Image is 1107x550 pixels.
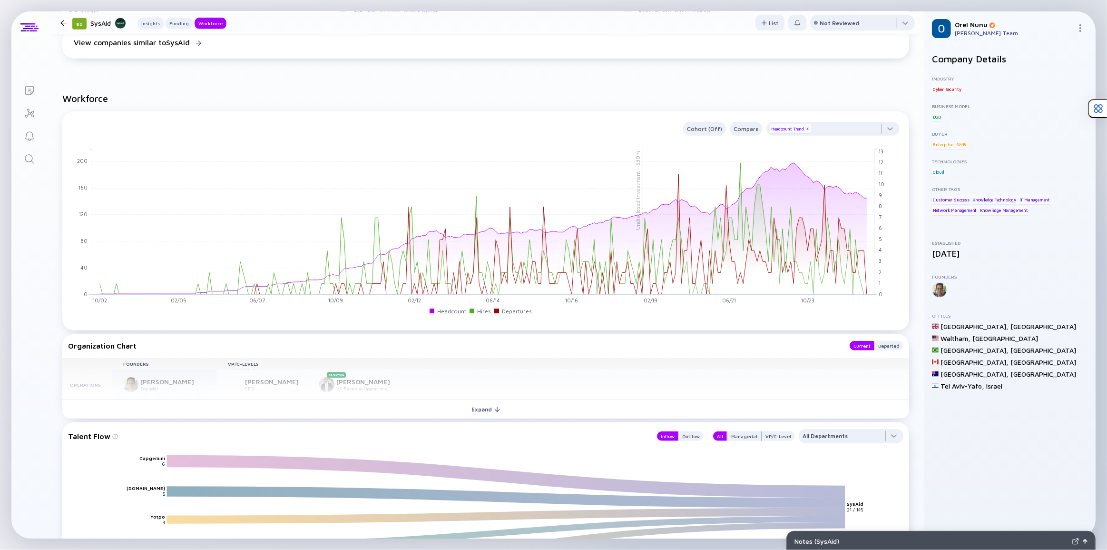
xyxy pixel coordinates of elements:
button: Outflow [678,431,704,441]
div: SMB [956,140,967,149]
tspan: 2 [879,269,882,275]
tspan: 9 [879,192,882,198]
div: Israel [986,382,1002,390]
div: Insights [137,19,164,28]
div: [GEOGRAPHIC_DATA] , [940,370,1009,378]
tspan: 1 [879,280,881,286]
div: [GEOGRAPHIC_DATA] , [940,346,1009,354]
tspan: 40 [81,264,88,270]
button: VP/C-Level [762,431,795,441]
div: SysAid [90,17,126,29]
div: Talent Flow [68,429,647,443]
div: Orel Nunu [955,20,1073,29]
img: Open Notes [1083,539,1087,544]
div: Established [932,240,1088,246]
button: Current [850,341,874,350]
div: Funding [166,19,193,28]
tspan: 02/19 [644,297,657,303]
tspan: 0 [879,291,882,297]
div: Headcount Trend [770,124,812,133]
tspan: 10/09 [328,297,343,303]
button: Departed [874,341,903,350]
div: [PERSON_NAME] Team [955,30,1073,37]
button: All [713,431,727,441]
div: Knowledge Technology [971,195,1017,204]
div: Other Tags [932,186,1088,192]
tspan: 200 [78,158,88,164]
a: Reminders [11,124,47,147]
text: 6 [162,461,165,467]
div: [DATE] [932,249,1088,259]
div: [GEOGRAPHIC_DATA] [1010,358,1076,366]
div: [GEOGRAPHIC_DATA] [1010,370,1076,378]
img: Brazil Flag [932,347,939,353]
img: Menu [1077,24,1084,32]
div: Not Reviewed [820,20,859,27]
a: Lists [11,78,47,101]
tspan: 5 [879,236,882,242]
text: [DOMAIN_NAME] [127,486,165,491]
button: Cohort (Off) [683,122,726,136]
div: B2B [932,112,942,121]
a: Investor Map [11,101,47,124]
tspan: 02/12 [408,297,421,303]
div: Business Model [932,103,1088,109]
tspan: 10 [879,181,884,187]
tspan: 02/05 [171,297,186,303]
div: Cloud [932,167,945,177]
tspan: 10/23 [801,297,814,303]
h2: Company Details [932,53,1088,64]
tspan: 7 [879,214,882,220]
div: Managerial [727,431,761,441]
div: 80 [72,18,87,30]
a: Search [11,147,47,170]
button: Insights [137,18,164,29]
img: Israel Flag [932,382,939,389]
text: Capgemini [139,455,165,461]
button: Workforce [195,18,226,29]
h2: Workforce [62,93,909,104]
text: SysAid [849,501,865,507]
div: [GEOGRAPHIC_DATA] [972,334,1038,342]
text: 5 [163,491,165,497]
div: Knowledge Management [979,206,1029,215]
tspan: 10/02 [93,297,107,303]
button: Managerial [727,431,762,441]
div: Network Management [932,206,978,215]
button: Compare [730,122,763,136]
div: Cohort (Off) [683,123,726,134]
div: List [755,16,784,30]
text: Yotpo [150,514,165,520]
div: Compare [730,123,763,134]
tspan: 06/07 [249,297,265,303]
div: [GEOGRAPHIC_DATA] , [940,358,1009,366]
img: United Kingdom Flag [932,323,939,330]
tspan: 8 [879,203,882,209]
img: Canada Flag [932,359,939,365]
tspan: 6 [879,225,882,231]
tspan: 80 [81,238,88,244]
div: Founders [932,274,1088,280]
img: Orel Profile Picture [932,19,951,38]
tspan: 160 [79,184,88,190]
div: [GEOGRAPHIC_DATA] [1010,322,1076,330]
div: View companies similar to SysAid [74,38,190,47]
img: Australia Flag [932,370,939,377]
div: Industry [932,76,1088,81]
div: x [805,126,811,132]
tspan: 13 [879,148,883,154]
div: Inflow [657,431,678,441]
tspan: 12 [879,159,883,165]
div: Expand [466,402,506,417]
div: Buyer [932,131,1088,137]
tspan: 10/16 [566,297,578,303]
button: List [755,15,784,30]
tspan: 11 [879,170,882,176]
tspan: 3 [879,258,882,264]
div: [GEOGRAPHIC_DATA] [1010,346,1076,354]
tspan: 120 [79,211,88,217]
div: Offices [932,313,1088,319]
